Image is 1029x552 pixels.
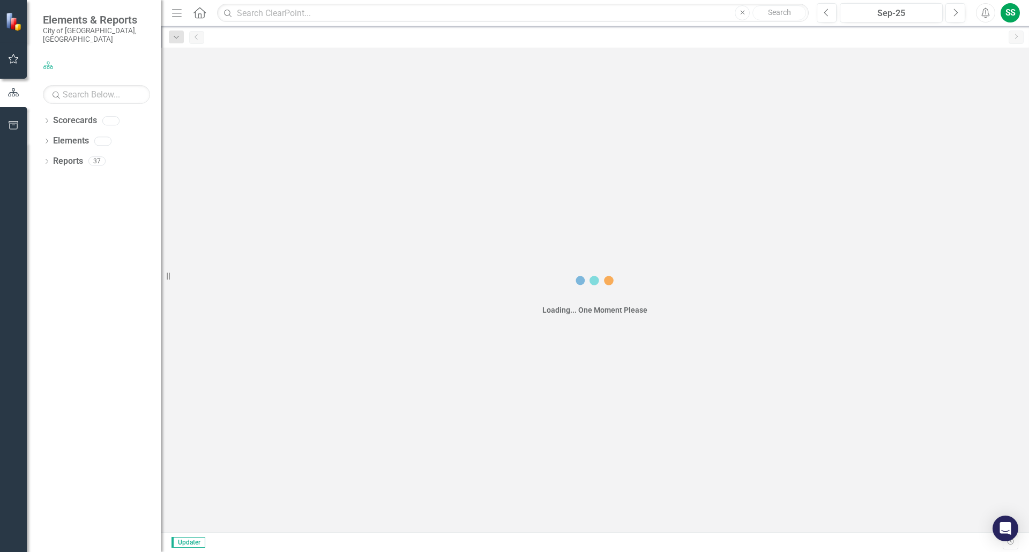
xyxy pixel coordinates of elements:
a: Reports [53,155,83,168]
span: Elements & Reports [43,13,150,26]
span: Search [768,8,791,17]
a: Scorecards [53,115,97,127]
span: Updater [171,537,205,548]
div: Sep-25 [844,7,939,20]
input: Search ClearPoint... [217,4,809,22]
div: Open Intercom Messenger [993,516,1018,541]
button: Sep-25 [840,3,943,22]
button: Search [752,5,806,20]
div: Loading... One Moment Please [542,305,647,315]
div: 37 [88,157,106,166]
button: SS [1001,3,1020,22]
img: ClearPoint Strategy [5,12,24,31]
small: City of [GEOGRAPHIC_DATA], [GEOGRAPHIC_DATA] [43,26,150,44]
input: Search Below... [43,85,150,104]
a: Elements [53,135,89,147]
